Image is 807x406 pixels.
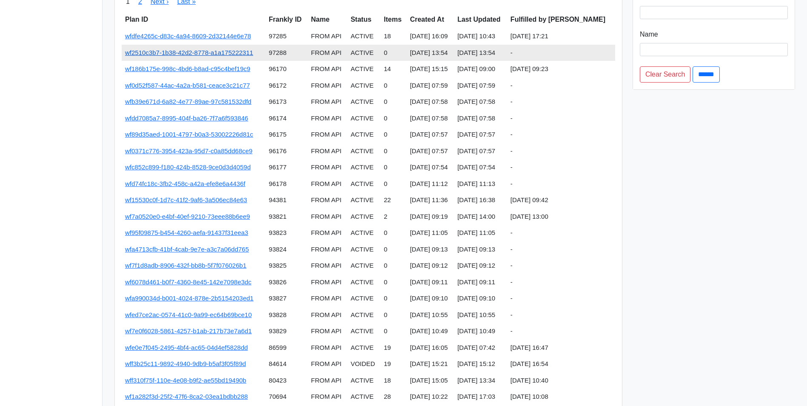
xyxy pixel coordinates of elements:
td: 93825 [265,257,308,274]
td: 93829 [265,323,308,340]
td: 0 [380,274,406,291]
th: Frankly ID [265,11,308,28]
td: ACTIVE [347,241,380,258]
td: [DATE] 11:05 [454,225,507,241]
td: FROM API [308,159,347,176]
td: FROM API [308,192,347,209]
td: [DATE] 07:54 [407,159,454,176]
td: [DATE] 13:54 [454,45,507,61]
td: ACTIVE [347,209,380,225]
td: [DATE] 10:55 [454,307,507,323]
a: wff3b25c11-9892-4940-9db9-b5af3f05f89d [125,360,246,367]
td: - [507,274,615,291]
td: [DATE] 14:00 [454,209,507,225]
td: FROM API [308,307,347,323]
td: FROM API [308,126,347,143]
label: Name [640,29,658,40]
td: FROM API [308,372,347,389]
td: FROM API [308,241,347,258]
td: 96178 [265,176,308,192]
a: wfa990034d-b001-4024-878e-2b5154203ed1 [125,294,254,302]
td: 0 [380,225,406,241]
td: [DATE] 10:22 [407,389,454,405]
td: [DATE] 07:58 [407,94,454,110]
td: [DATE] 11:05 [407,225,454,241]
td: - [507,241,615,258]
td: FROM API [308,209,347,225]
td: 93827 [265,290,308,307]
th: Last Updated [454,11,507,28]
a: wf186b175e-998c-4bd6-b8ad-c95c4bef19c9 [125,65,250,72]
td: [DATE] 15:15 [407,61,454,77]
td: - [507,323,615,340]
td: [DATE] 10:49 [454,323,507,340]
td: 14 [380,61,406,77]
td: - [507,225,615,241]
td: 0 [380,77,406,94]
td: - [507,45,615,61]
td: [DATE] 17:03 [454,389,507,405]
td: 93824 [265,241,308,258]
a: wfdfe4265c-d83c-4a94-8609-2d32144e6e78 [125,32,251,40]
td: [DATE] 07:58 [454,110,507,127]
td: 93821 [265,209,308,225]
td: FROM API [308,45,347,61]
a: wfc852c899-f180-424b-8528-9ce0d3d4059d [125,163,251,171]
td: 96173 [265,94,308,110]
td: 96172 [265,77,308,94]
td: 97288 [265,45,308,61]
td: [DATE] 16:09 [407,28,454,45]
td: [DATE] 09:42 [507,192,615,209]
td: [DATE] 07:42 [454,340,507,356]
a: wf7e0f6028-5861-4257-b1ab-217b73e7a6d1 [125,327,252,335]
td: - [507,110,615,127]
td: FROM API [308,110,347,127]
td: 22 [380,192,406,209]
td: ACTIVE [347,94,380,110]
td: [DATE] 11:36 [407,192,454,209]
a: wfd74fc18c-3fb2-458c-a42a-efe8e6a4436f [125,180,245,187]
td: 93823 [265,225,308,241]
td: 80423 [265,372,308,389]
td: 0 [380,94,406,110]
th: Items [380,11,406,28]
td: 0 [380,323,406,340]
a: wff310f75f-110e-4e08-b9f2-ae55bd19490b [125,377,246,384]
td: [DATE] 09:13 [454,241,507,258]
td: ACTIVE [347,176,380,192]
td: FROM API [308,61,347,77]
a: wf7a0520e0-e4bf-40ef-9210-73eee88b6ee9 [125,213,250,220]
td: [DATE] 09:11 [407,274,454,291]
td: [DATE] 13:34 [454,372,507,389]
td: 0 [380,45,406,61]
td: 94381 [265,192,308,209]
td: 2 [380,209,406,225]
td: 28 [380,389,406,405]
td: 93828 [265,307,308,323]
td: [DATE] 09:12 [407,257,454,274]
td: 0 [380,176,406,192]
td: [DATE] 10:40 [507,372,615,389]
td: ACTIVE [347,225,380,241]
td: [DATE] 09:10 [407,290,454,307]
td: 93826 [265,274,308,291]
td: [DATE] 07:59 [454,77,507,94]
td: ACTIVE [347,110,380,127]
td: 18 [380,28,406,45]
td: FROM API [308,356,347,372]
td: 86599 [265,340,308,356]
td: - [507,159,615,176]
td: 96170 [265,61,308,77]
td: 0 [380,290,406,307]
a: wf95f09875-b454-4260-aefa-91437f31eea3 [125,229,248,236]
td: [DATE] 13:54 [407,45,454,61]
a: wf89d35aed-1001-4797-b0a3-53002226d81c [125,131,253,138]
th: Plan ID [122,11,265,28]
td: 0 [380,126,406,143]
td: 0 [380,241,406,258]
td: FROM API [308,290,347,307]
th: Created At [407,11,454,28]
td: [DATE] 16:05 [407,340,454,356]
td: - [507,257,615,274]
td: FROM API [308,274,347,291]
